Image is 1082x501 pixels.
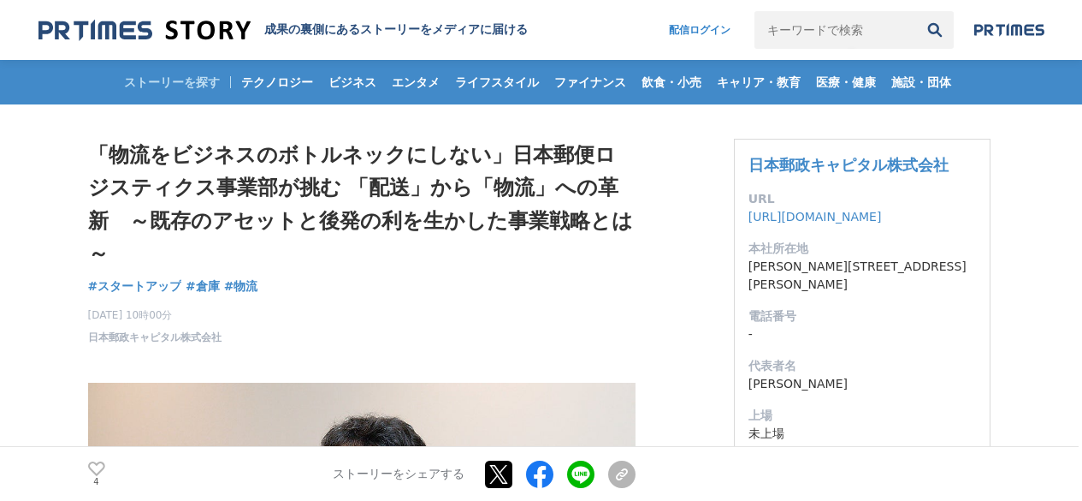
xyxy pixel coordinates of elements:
[710,75,807,90] span: キャリア・教育
[448,60,546,104] a: ライフスタイル
[322,60,383,104] a: ビジネス
[748,357,976,375] dt: 代表者名
[88,277,182,295] a: #スタートアップ
[916,11,954,49] button: 検索
[234,75,320,90] span: テクノロジー
[88,330,222,345] a: 日本郵政キャピタル株式会社
[186,277,220,295] a: #倉庫
[38,19,528,42] a: 成果の裏側にあるストーリーをメディアに届ける 成果の裏側にあるストーリーをメディアに届ける
[635,60,708,104] a: 飲食・小売
[385,75,446,90] span: エンタメ
[754,11,916,49] input: キーワードで検索
[884,60,958,104] a: 施設・団体
[224,278,258,294] span: #物流
[748,407,976,425] dt: 上場
[547,75,633,90] span: ファイナンス
[186,278,220,294] span: #倉庫
[748,375,976,393] dd: [PERSON_NAME]
[234,60,320,104] a: テクノロジー
[322,75,383,90] span: ビジネス
[264,22,528,38] h2: 成果の裏側にあるストーリーをメディアに届ける
[809,75,883,90] span: 医療・健康
[884,75,958,90] span: 施設・団体
[974,23,1044,37] img: prtimes
[748,156,949,174] a: 日本郵政キャピタル株式会社
[710,60,807,104] a: キャリア・教育
[88,478,105,486] p: 4
[224,277,258,295] a: #物流
[748,258,976,294] dd: [PERSON_NAME][STREET_ADDRESS][PERSON_NAME]
[333,467,464,482] p: ストーリーをシェアする
[748,240,976,258] dt: 本社所在地
[748,307,976,325] dt: 電話番号
[547,60,633,104] a: ファイナンス
[748,190,976,208] dt: URL
[88,278,182,294] span: #スタートアップ
[748,325,976,343] dd: -
[385,60,446,104] a: エンタメ
[652,11,748,49] a: 配信ログイン
[38,19,251,42] img: 成果の裏側にあるストーリーをメディアに届ける
[748,425,976,443] dd: 未上場
[448,75,546,90] span: ライフスタイル
[748,210,882,224] a: [URL][DOMAIN_NAME]
[635,75,708,90] span: 飲食・小売
[88,307,222,323] span: [DATE] 10時00分
[88,139,636,271] h1: 「物流をビジネスのボトルネックにしない」日本郵便ロジスティクス事業部が挑む 「配送」から「物流」への革新 ～既存のアセットと後発の利を生かした事業戦略とは～
[809,60,883,104] a: 医療・健康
